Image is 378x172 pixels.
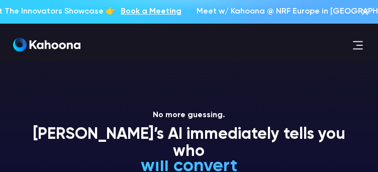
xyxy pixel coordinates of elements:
a: home [8,38,80,52]
img: Kahoona logo white [13,38,80,52]
span: Book a Meeting [119,8,179,16]
p: No more guessing. [19,111,359,120]
a: Book a Meeting [119,6,179,18]
h1: [PERSON_NAME]’s AI immediately tells you who [19,126,359,160]
div: menu [346,33,370,57]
